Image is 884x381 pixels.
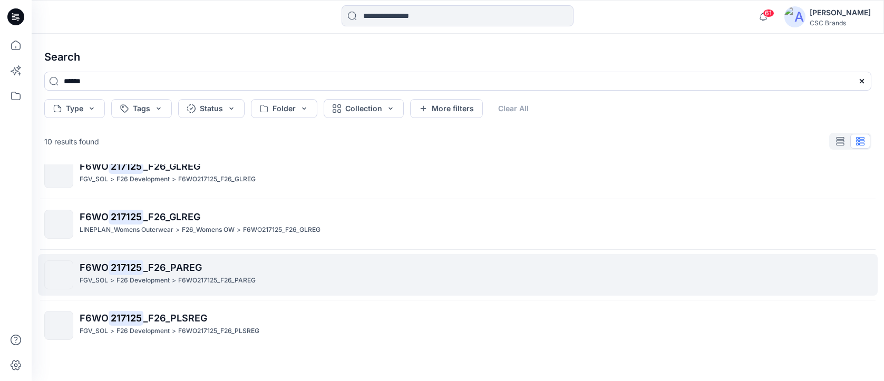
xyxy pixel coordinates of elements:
[410,99,483,118] button: More filters
[324,99,404,118] button: Collection
[44,136,99,147] p: 10 results found
[143,211,200,222] span: _F26_GLREG
[116,326,170,337] p: F26 Development
[116,174,170,185] p: F26 Development
[237,224,241,236] p: >
[143,161,200,172] span: _F26_GLREG
[111,99,172,118] button: Tags
[38,254,878,296] a: F6WO217125_F26_PAREGFGV_SOL>F26 Development>F6WO217125_F26_PAREG
[80,174,108,185] p: FGV_SOL
[38,203,878,245] a: F6WO217125_F26_GLREGLINEPLAN_Womens Outerwear>F26_Womens OW>F6WO217125_F26_GLREG
[80,326,108,337] p: FGV_SOL
[182,224,235,236] p: F26_Womens OW
[80,224,173,236] p: LINEPLAN_Womens Outerwear
[243,224,320,236] p: F6WO217125_F26_GLREG
[178,275,256,286] p: F6WO217125_F26_PAREG
[143,312,207,324] span: _F26_PLSREG
[178,326,259,337] p: F6WO217125_F26_PLSREG
[172,326,176,337] p: >
[784,6,805,27] img: avatar
[110,275,114,286] p: >
[80,312,109,324] span: F6WO
[810,19,871,27] div: CSC Brands
[44,99,105,118] button: Type
[80,275,108,286] p: FGV_SOL
[178,174,256,185] p: F6WO217125_F26_GLREG
[109,310,143,325] mark: 217125
[110,326,114,337] p: >
[251,99,317,118] button: Folder
[80,161,109,172] span: F6WO
[176,224,180,236] p: >
[763,9,774,17] span: 61
[38,305,878,346] a: F6WO217125_F26_PLSREGFGV_SOL>F26 Development>F6WO217125_F26_PLSREG
[109,209,143,224] mark: 217125
[172,275,176,286] p: >
[109,159,143,173] mark: 217125
[178,99,245,118] button: Status
[80,211,109,222] span: F6WO
[36,42,880,72] h4: Search
[810,6,871,19] div: [PERSON_NAME]
[38,153,878,194] a: F6WO217125_F26_GLREGFGV_SOL>F26 Development>F6WO217125_F26_GLREG
[172,174,176,185] p: >
[143,262,202,273] span: _F26_PAREG
[80,262,109,273] span: F6WO
[109,260,143,275] mark: 217125
[116,275,170,286] p: F26 Development
[110,174,114,185] p: >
